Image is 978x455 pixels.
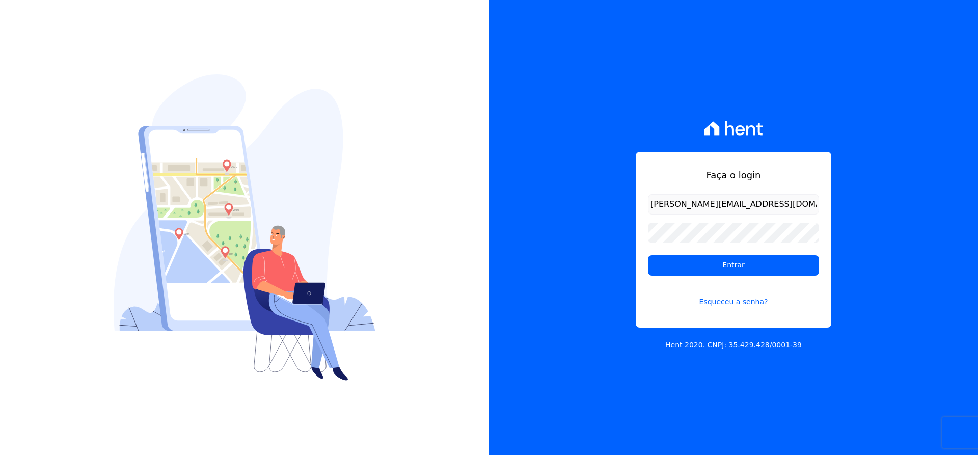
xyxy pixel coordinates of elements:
input: Email [648,194,819,215]
p: Hent 2020. CNPJ: 35.429.428/0001-39 [665,340,802,351]
img: Login [114,74,375,381]
h1: Faça o login [648,168,819,182]
input: Entrar [648,255,819,276]
a: Esqueceu a senha? [648,284,819,307]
